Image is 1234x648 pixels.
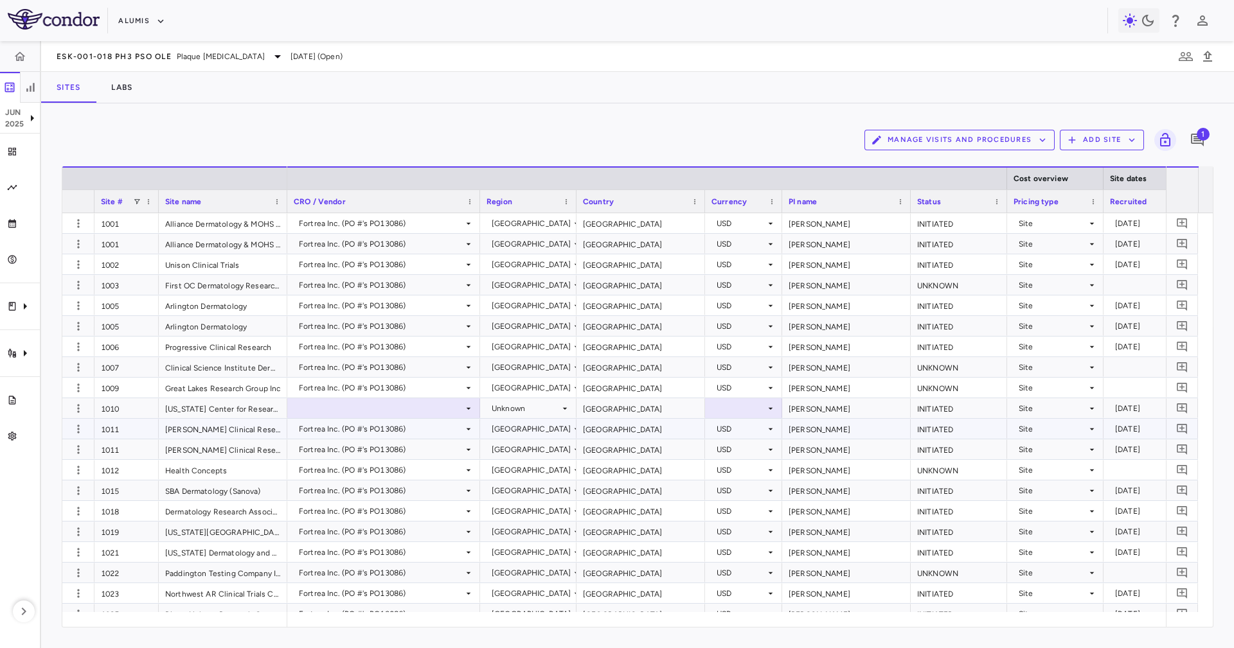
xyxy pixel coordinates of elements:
[1176,423,1188,435] svg: Add comment
[577,501,705,521] div: [GEOGRAPHIC_DATA]
[717,419,765,439] div: USD
[911,378,1007,398] div: UNKNOWN
[782,234,911,254] div: [PERSON_NAME]
[717,521,765,542] div: USD
[1019,542,1087,563] div: Site
[492,460,571,480] div: [GEOGRAPHIC_DATA]
[1019,583,1087,604] div: Site
[1174,317,1191,335] button: Add comment
[717,378,765,398] div: USD
[94,460,159,480] div: 1012
[159,357,287,377] div: Clinical Science Institute Dermatology Institute
[1115,234,1218,254] div: [DATE]
[159,501,287,521] div: Dermatology Research Associates
[1176,546,1188,558] svg: Add comment
[1174,235,1191,252] button: Add comment
[1174,543,1191,561] button: Add comment
[299,439,463,460] div: Fortrea Inc. (PO #'s PO13086)
[492,501,571,521] div: [GEOGRAPHIC_DATA]
[492,295,571,316] div: [GEOGRAPHIC_DATA]
[492,378,571,398] div: [GEOGRAPHIC_DATA]
[299,254,463,275] div: Fortrea Inc. (PO #'s PO13086)
[1019,275,1087,295] div: Site
[1174,482,1191,499] button: Add comment
[492,480,571,501] div: [GEOGRAPHIC_DATA]
[299,460,463,480] div: Fortrea Inc. (PO #'s PO13086)
[577,275,705,295] div: [GEOGRAPHIC_DATA]
[492,234,571,254] div: [GEOGRAPHIC_DATA]
[1176,608,1188,620] svg: Add comment
[159,398,287,418] div: [US_STATE] Center for Research Company
[299,480,463,501] div: Fortrea Inc. (PO #'s PO13086)
[577,378,705,398] div: [GEOGRAPHIC_DATA]
[94,398,159,418] div: 1010
[1174,338,1191,355] button: Add comment
[159,234,287,254] div: Alliance Dermatology & MOHS Center
[577,337,705,356] div: [GEOGRAPHIC_DATA]
[1014,197,1059,206] span: Pricing type
[577,583,705,603] div: [GEOGRAPHIC_DATA]
[299,501,463,521] div: Fortrea Inc. (PO #'s PO13086)
[577,357,705,377] div: [GEOGRAPHIC_DATA]
[1110,174,1147,183] span: Site dates
[782,542,911,562] div: [PERSON_NAME]
[94,542,159,562] div: 1021
[299,213,463,234] div: Fortrea Inc. (PO #'s PO13086)
[717,583,765,604] div: USD
[577,521,705,541] div: [GEOGRAPHIC_DATA]
[94,275,159,295] div: 1003
[159,480,287,500] div: SBA Dermatology (Sanova)
[1176,320,1188,332] svg: Add comment
[1176,361,1188,373] svg: Add comment
[94,521,159,541] div: 1019
[1019,398,1087,419] div: Site
[94,480,159,500] div: 1015
[492,563,571,583] div: [GEOGRAPHIC_DATA]
[159,254,287,274] div: Unison Clinical Trials
[159,521,287,541] div: [US_STATE][GEOGRAPHIC_DATA]
[911,213,1007,233] div: INITIATED
[159,563,287,582] div: Paddington Testing Company Inc
[94,316,159,336] div: 1005
[5,107,24,118] p: Jun
[299,419,463,439] div: Fortrea Inc. (PO #'s PO13086)
[291,51,343,62] span: [DATE] (Open)
[57,51,172,62] span: ESK-001-018 Ph3 PsO OLE
[782,521,911,541] div: [PERSON_NAME]
[1174,399,1191,417] button: Add comment
[577,460,705,480] div: [GEOGRAPHIC_DATA]
[1019,563,1087,583] div: Site
[492,213,571,234] div: [GEOGRAPHIC_DATA]
[717,337,765,357] div: USD
[1019,357,1087,378] div: Site
[5,118,24,130] p: 2025
[94,295,159,315] div: 1005
[1174,379,1191,396] button: Add comment
[1110,197,1147,206] span: Recruited
[782,357,911,377] div: [PERSON_NAME]
[1174,297,1191,314] button: Add comment
[101,197,123,206] span: Site #
[782,316,911,336] div: [PERSON_NAME]
[94,378,159,398] div: 1009
[864,130,1055,150] button: Manage Visits and Procedures
[911,398,1007,418] div: INITIATED
[1174,256,1191,273] button: Add comment
[1014,174,1068,183] span: Cost overview
[94,501,159,521] div: 1018
[1174,605,1191,622] button: Add comment
[782,501,911,521] div: [PERSON_NAME]
[94,419,159,439] div: 1011
[492,357,571,378] div: [GEOGRAPHIC_DATA]
[1115,295,1218,316] div: [DATE]
[717,480,765,501] div: USD
[911,275,1007,295] div: UNKNOWN
[911,419,1007,439] div: INITIATED
[299,583,463,604] div: Fortrea Inc. (PO #'s PO13086)
[1176,505,1188,517] svg: Add comment
[911,357,1007,377] div: UNKNOWN
[94,583,159,603] div: 1023
[782,275,911,295] div: [PERSON_NAME]
[782,583,911,603] div: [PERSON_NAME]
[1115,398,1218,419] div: [DATE]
